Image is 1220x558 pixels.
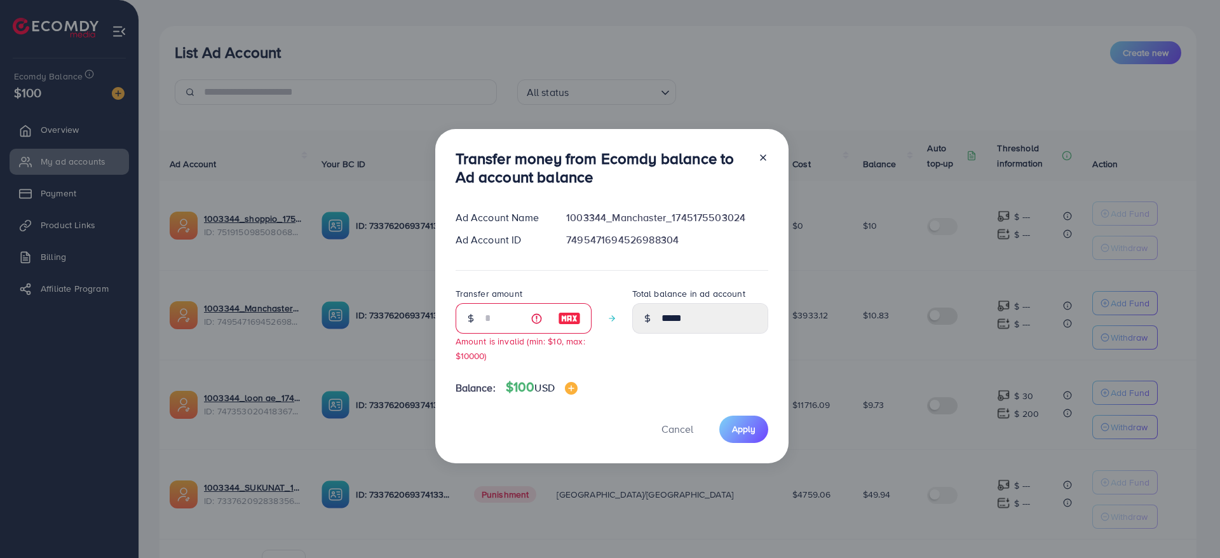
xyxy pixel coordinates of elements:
[445,233,557,247] div: Ad Account ID
[732,423,756,435] span: Apply
[456,287,522,300] label: Transfer amount
[719,416,768,443] button: Apply
[646,416,709,443] button: Cancel
[456,381,496,395] span: Balance:
[558,311,581,326] img: image
[1166,501,1210,548] iframe: Chat
[456,149,748,186] h3: Transfer money from Ecomdy balance to Ad account balance
[445,210,557,225] div: Ad Account Name
[565,382,578,395] img: image
[456,335,585,362] small: Amount is invalid (min: $10, max: $10000)
[556,210,778,225] div: 1003344_Manchaster_1745175503024
[534,381,554,395] span: USD
[661,422,693,436] span: Cancel
[506,379,578,395] h4: $100
[556,233,778,247] div: 7495471694526988304
[632,287,745,300] label: Total balance in ad account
